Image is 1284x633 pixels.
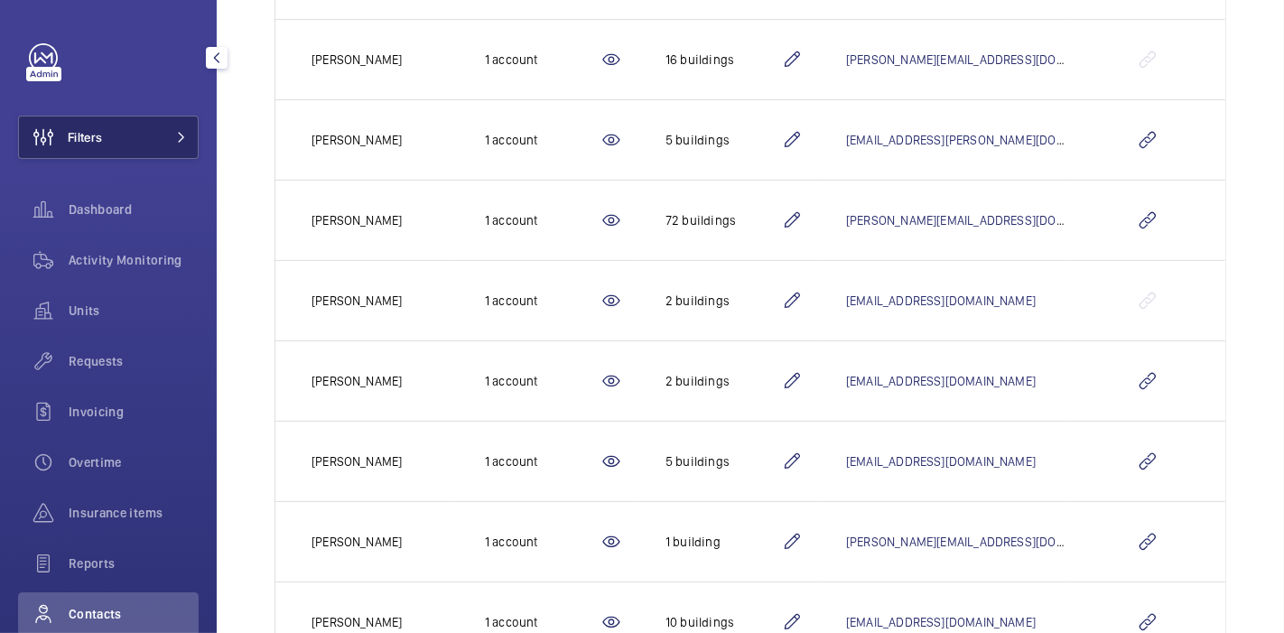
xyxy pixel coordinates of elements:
[846,213,1126,228] a: [PERSON_NAME][EMAIL_ADDRESS][DOMAIN_NAME]
[665,211,781,229] div: 72 buildings
[665,131,781,149] div: 5 buildings
[312,452,402,470] p: [PERSON_NAME]
[312,131,402,149] p: [PERSON_NAME]
[485,51,600,69] div: 1 account
[846,293,1036,308] a: [EMAIL_ADDRESS][DOMAIN_NAME]
[485,292,600,310] div: 1 account
[846,615,1036,629] a: [EMAIL_ADDRESS][DOMAIN_NAME]
[69,504,199,522] span: Insurance items
[312,613,402,631] p: [PERSON_NAME]
[846,374,1036,388] a: [EMAIL_ADDRESS][DOMAIN_NAME]
[69,554,199,572] span: Reports
[665,452,781,470] div: 5 buildings
[69,352,199,370] span: Requests
[485,211,600,229] div: 1 account
[485,372,600,390] div: 1 account
[665,533,781,551] div: 1 building
[846,133,1126,147] a: [EMAIL_ADDRESS][PERSON_NAME][DOMAIN_NAME]
[312,51,402,69] p: [PERSON_NAME]
[485,533,600,551] div: 1 account
[665,51,781,69] div: 16 buildings
[846,535,1126,549] a: [PERSON_NAME][EMAIL_ADDRESS][DOMAIN_NAME]
[69,605,199,623] span: Contacts
[312,533,402,551] p: [PERSON_NAME]
[846,454,1036,469] a: [EMAIL_ADDRESS][DOMAIN_NAME]
[485,452,600,470] div: 1 account
[312,211,402,229] p: [PERSON_NAME]
[846,52,1126,67] a: [PERSON_NAME][EMAIL_ADDRESS][DOMAIN_NAME]
[312,372,402,390] p: [PERSON_NAME]
[312,292,402,310] p: [PERSON_NAME]
[485,613,600,631] div: 1 account
[69,453,199,471] span: Overtime
[69,302,199,320] span: Units
[665,292,781,310] div: 2 buildings
[485,131,600,149] div: 1 account
[665,372,781,390] div: 2 buildings
[18,116,199,159] button: Filters
[69,403,199,421] span: Invoicing
[665,613,781,631] div: 10 buildings
[69,200,199,219] span: Dashboard
[69,251,199,269] span: Activity Monitoring
[68,128,102,146] span: Filters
